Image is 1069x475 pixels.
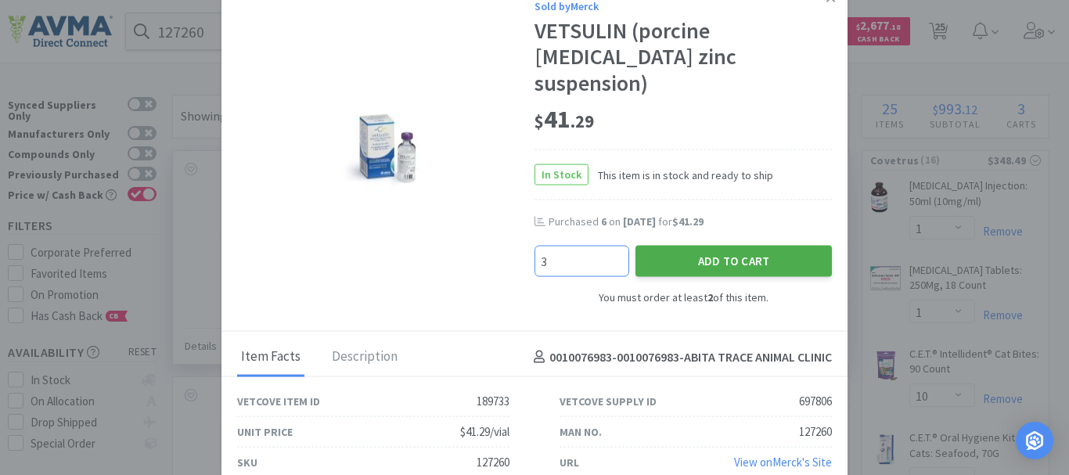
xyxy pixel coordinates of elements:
div: $41.29/vial [460,423,509,441]
span: In Stock [535,165,588,185]
div: Man No. [560,423,602,441]
div: Vetcove Item ID [237,393,320,410]
div: URL [560,454,579,471]
div: VETSULIN (porcine [MEDICAL_DATA] zinc suspension) [534,17,832,96]
span: 41 [534,103,594,134]
div: 697806 [799,392,832,411]
span: 6 [601,214,606,229]
span: [DATE] [623,214,656,229]
input: Qty [535,246,628,275]
div: Open Intercom Messenger [1016,422,1053,459]
a: View onMerck's Site [734,455,832,470]
div: Purchased on for [549,214,832,230]
strong: 2 [707,290,713,304]
img: e848a6c79f7e44b7b7fbb22cb718f26f_697806.jpeg [326,103,446,200]
div: 127260 [799,423,832,441]
div: Vetcove Supply ID [560,393,657,410]
div: 189733 [477,392,509,411]
span: This item is in stock and ready to ship [588,166,773,183]
div: 127260 [477,453,509,472]
span: $ [534,110,544,131]
div: You must order at least of this item. [534,288,832,305]
div: SKU [237,454,257,471]
h4: 0010076983-0010076983 - ABITA TRACE ANIMAL CLINIC [527,347,832,368]
div: Unit Price [237,423,293,441]
div: Item Facts [237,338,304,377]
span: . 29 [570,110,594,131]
div: Description [328,338,401,377]
button: Add to Cart [635,245,832,276]
span: $41.29 [672,214,704,229]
